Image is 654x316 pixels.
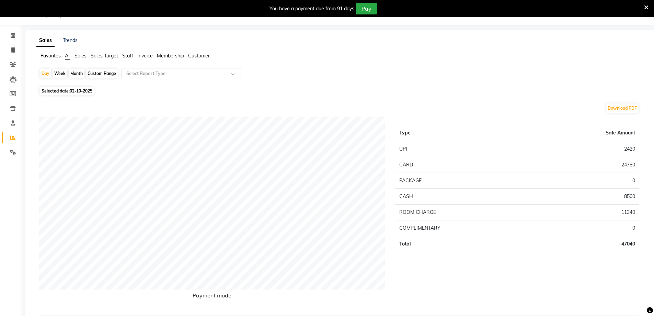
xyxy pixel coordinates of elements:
th: Sale Amount [533,125,639,141]
span: Staff [122,53,133,59]
td: CARD [395,157,533,173]
td: CASH [395,189,533,205]
span: Favorites [41,53,61,59]
div: You have a payment due from 91 days [269,5,354,12]
span: Membership [157,53,184,59]
td: Total [395,236,533,252]
span: All [65,53,70,59]
td: COMPLIMENTARY [395,220,533,236]
td: 47040 [533,236,639,252]
span: Customer [188,53,210,59]
span: Sales Target [91,53,118,59]
th: Type [395,125,533,141]
td: 0 [533,173,639,189]
div: Month [69,69,84,78]
td: 2420 [533,141,639,157]
button: Pay [356,3,377,14]
div: Day [40,69,51,78]
td: 8500 [533,189,639,205]
span: Sales [74,53,87,59]
span: Selected date: [40,87,94,95]
span: 02-10-2025 [70,88,92,94]
div: Week [53,69,67,78]
td: ROOM CHARGE [395,205,533,220]
div: Custom Range [86,69,118,78]
td: 11340 [533,205,639,220]
span: Invoice [137,53,153,59]
a: Sales [36,34,55,47]
a: Trends [63,37,78,43]
td: UPI [395,141,533,157]
td: 0 [533,220,639,236]
button: Download PDF [606,103,639,113]
td: 24780 [533,157,639,173]
h6: Payment mode [39,292,385,302]
td: PACKAGE [395,173,533,189]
